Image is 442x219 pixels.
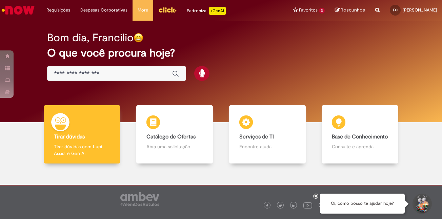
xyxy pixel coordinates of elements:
a: Serviços de TI Encontre ajuda [221,105,314,164]
span: [PERSON_NAME] [403,7,437,13]
h2: Bom dia, Francilio [47,32,134,44]
span: Favoritos [299,7,318,14]
button: Iniciar Conversa de Suporte [411,194,432,214]
img: ServiceNow [1,3,36,17]
b: Base de Conhecimento [332,133,388,140]
b: Catálogo de Ofertas [146,133,196,140]
p: Encontre ajuda [239,143,296,150]
span: More [138,7,148,14]
span: FO [393,8,398,12]
span: Despesas Corporativas [80,7,127,14]
img: logo_footer_twitter.png [279,204,282,207]
a: Base de Conhecimento Consulte e aprenda [314,105,407,164]
p: Tirar dúvidas com Lupi Assist e Gen Ai [54,143,110,157]
div: Oi, como posso te ajudar hoje? [320,194,405,214]
b: Serviços de TI [239,133,274,140]
p: Abra uma solicitação [146,143,203,150]
img: logo_footer_facebook.png [265,204,269,207]
img: logo_footer_youtube.png [303,201,312,210]
p: +GenAi [209,7,226,15]
div: Padroniza [187,7,226,15]
span: Rascunhos [341,7,365,13]
img: happy-face.png [134,33,143,43]
img: logo_footer_linkedin.png [292,204,296,208]
a: Rascunhos [335,7,365,14]
a: Tirar dúvidas Tirar dúvidas com Lupi Assist e Gen Ai [36,105,128,164]
img: logo_footer_workplace.png [319,202,325,208]
span: Requisições [46,7,70,14]
b: Tirar dúvidas [54,133,85,140]
a: Catálogo de Ofertas Abra uma solicitação [128,105,221,164]
img: logo_footer_ambev_rotulo_gray.png [120,192,159,206]
img: click_logo_yellow_360x200.png [158,5,177,15]
span: 2 [319,8,325,14]
h2: O que você procura hoje? [47,47,395,59]
p: Consulte e aprenda [332,143,388,150]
